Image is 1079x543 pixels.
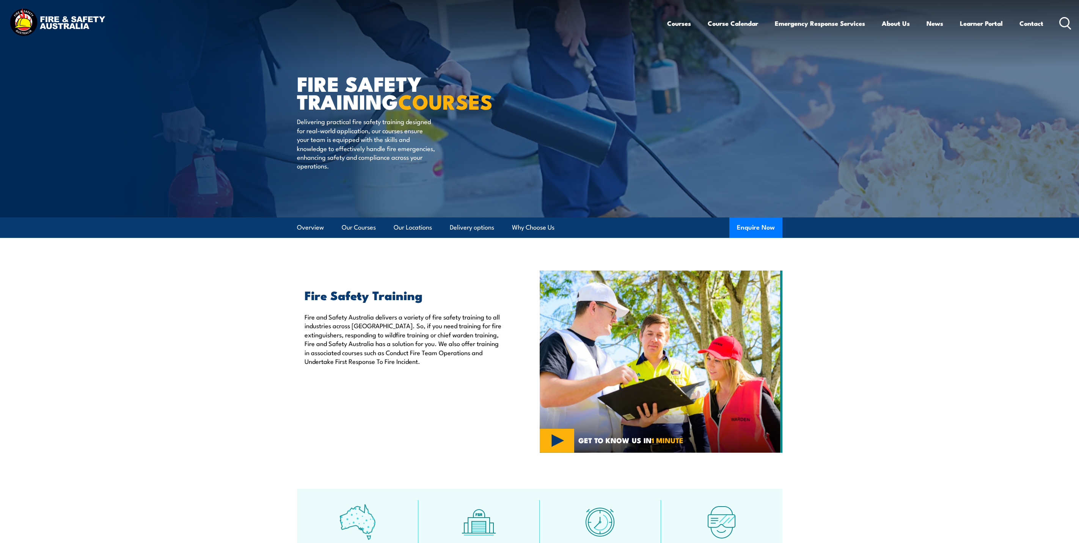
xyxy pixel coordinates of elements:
a: Contact [1019,13,1043,33]
img: fast-icon [582,504,618,540]
button: Enquire Now [729,217,782,238]
a: Courses [667,13,691,33]
a: Learner Portal [960,13,1003,33]
a: Our Locations [394,217,432,238]
p: Fire and Safety Australia delivers a variety of fire safety training to all industries across [GE... [305,312,505,365]
img: tech-icon [704,504,740,540]
a: About Us [882,13,910,33]
a: Our Courses [342,217,376,238]
strong: COURSES [398,85,493,116]
h2: Fire Safety Training [305,290,505,300]
img: facilities-icon [461,504,497,540]
a: Delivery options [450,217,494,238]
img: Fire Safety Training Courses [540,271,782,453]
p: Delivering practical fire safety training designed for real-world application, our courses ensure... [297,117,435,170]
span: GET TO KNOW US IN [578,437,683,444]
strong: 1 MINUTE [652,434,683,445]
a: News [927,13,943,33]
a: Emergency Response Services [775,13,865,33]
a: Course Calendar [708,13,758,33]
a: Overview [297,217,324,238]
a: Why Choose Us [512,217,554,238]
h1: FIRE SAFETY TRAINING [297,74,484,110]
img: auswide-icon [339,504,375,540]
